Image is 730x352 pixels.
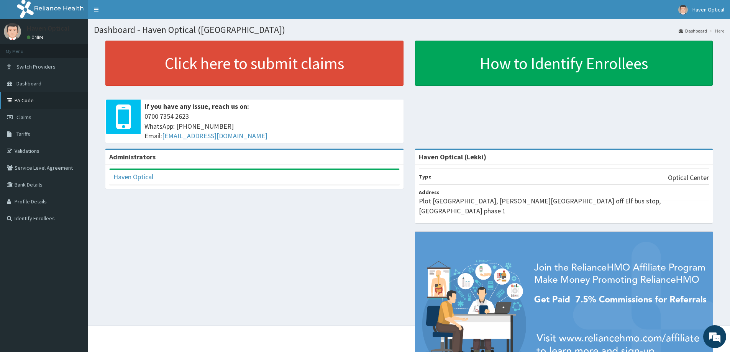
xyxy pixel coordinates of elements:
[708,28,724,34] li: Here
[105,41,404,86] a: Click here to submit claims
[113,172,153,181] a: Haven Optical
[419,152,486,161] strong: Haven Optical (Lekki)
[109,152,156,161] b: Administrators
[144,102,249,111] b: If you have any issue, reach us on:
[16,63,56,70] span: Switch Providers
[16,114,31,121] span: Claims
[679,28,707,34] a: Dashboard
[94,25,724,35] h1: Dashboard - Haven Optical ([GEOGRAPHIC_DATA])
[16,80,41,87] span: Dashboard
[27,25,69,32] p: Haven Optical
[144,111,400,141] span: 0700 7354 2623 WhatsApp: [PHONE_NUMBER] Email:
[27,34,45,40] a: Online
[419,173,431,180] b: Type
[419,189,440,196] b: Address
[415,41,713,86] a: How to Identify Enrollees
[692,6,724,13] span: Haven Optical
[419,196,709,216] p: Plot [GEOGRAPHIC_DATA], [PERSON_NAME][GEOGRAPHIC_DATA] off Elf bus stop, [GEOGRAPHIC_DATA] phase 1
[162,131,267,140] a: [EMAIL_ADDRESS][DOMAIN_NAME]
[16,131,30,138] span: Tariffs
[678,5,688,15] img: User Image
[4,23,21,40] img: User Image
[668,173,709,183] p: Optical Center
